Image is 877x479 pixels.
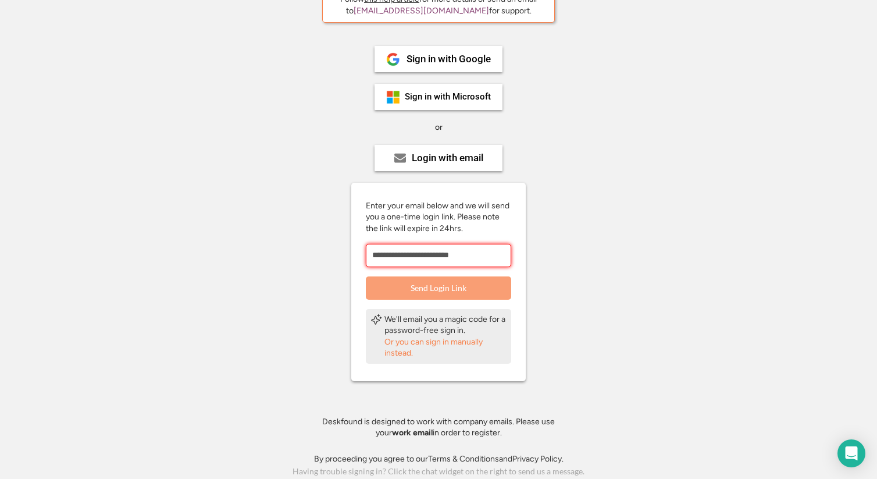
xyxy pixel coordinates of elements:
[384,336,507,359] div: Or you can sign in manually instead.
[314,453,564,465] div: By proceeding you agree to our and
[512,454,564,464] a: Privacy Policy.
[386,52,400,66] img: 1024px-Google__G__Logo.svg.png
[407,54,491,64] div: Sign in with Google
[366,200,511,235] div: Enter your email below and we will send you a one-time login link. Please note the link will expi...
[428,454,499,464] a: Terms & Conditions
[366,276,511,300] button: Send Login Link
[308,416,569,439] div: Deskfound is designed to work with company emails. Please use your in order to register.
[386,90,400,104] img: ms-symbollockup_mssymbol_19.png
[354,6,489,16] a: [EMAIL_ADDRESS][DOMAIN_NAME]
[405,93,491,101] div: Sign in with Microsoft
[837,439,865,467] div: Open Intercom Messenger
[384,314,507,336] div: We'll email you a magic code for a password-free sign in.
[412,153,483,163] div: Login with email
[392,428,433,438] strong: work email
[435,122,443,133] div: or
